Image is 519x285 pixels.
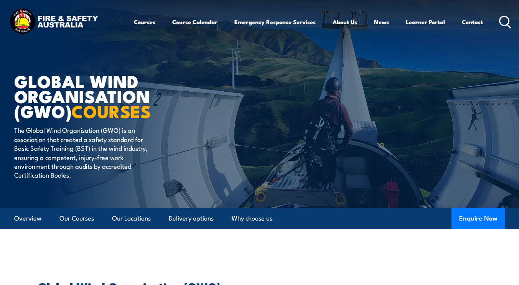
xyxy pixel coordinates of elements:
a: Why choose us [232,208,272,229]
a: Overview [14,208,41,229]
a: Course Calendar [172,13,217,31]
a: News [374,13,389,31]
a: Learner Portal [406,13,445,31]
button: Enquire Now [451,208,505,229]
a: Delivery options [169,208,214,229]
p: The Global Wind Organisation (GWO) is an association that created a safety standard for Basic Saf... [14,125,154,179]
h1: Global Wind Organisation (GWO) [14,73,204,118]
a: Contact [462,13,483,31]
strong: COURSES [71,97,151,124]
a: Courses [134,13,155,31]
a: Emergency Response Services [234,13,316,31]
a: Our Courses [59,208,94,229]
a: About Us [333,13,357,31]
a: Our Locations [112,208,151,229]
